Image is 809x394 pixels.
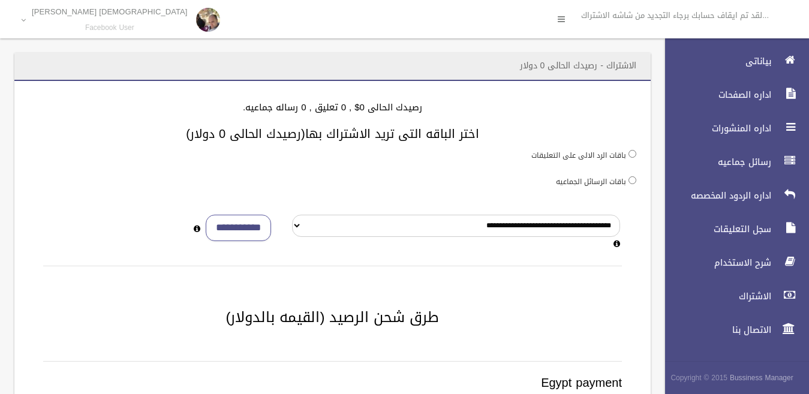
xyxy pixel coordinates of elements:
span: سجل التعليقات [655,223,775,235]
span: بياناتى [655,55,775,67]
a: سجل التعليقات [655,216,809,242]
span: اداره الردود المخصصه [655,190,775,201]
span: اداره المنشورات [655,122,775,134]
span: Copyright © 2015 [670,371,727,384]
h4: رصيدك الحالى 0$ , 0 تعليق , 0 رساله جماعيه. [29,103,636,113]
header: الاشتراك - رصيدك الحالى 0 دولار [506,54,651,77]
span: الاشتراك [655,290,775,302]
small: Facebook User [32,23,188,32]
h2: طرق شحن الرصيد (القيمه بالدولار) [29,309,636,325]
a: اداره الردود المخصصه [655,182,809,209]
a: الاشتراك [655,283,809,309]
span: اداره الصفحات [655,89,775,101]
strong: Bussiness Manager [730,371,793,384]
span: شرح الاستخدام [655,257,775,269]
a: رسائل جماعيه [655,149,809,175]
a: بياناتى [655,48,809,74]
h3: Egypt payment [43,376,622,389]
a: اداره الصفحات [655,82,809,108]
h3: اختر الباقه التى تريد الاشتراك بها(رصيدك الحالى 0 دولار) [29,127,636,140]
label: باقات الرسائل الجماعيه [556,175,626,188]
a: اداره المنشورات [655,115,809,142]
span: الاتصال بنا [655,324,775,336]
a: الاتصال بنا [655,317,809,343]
a: شرح الاستخدام [655,249,809,276]
p: [DEMOGRAPHIC_DATA] [PERSON_NAME] [32,7,188,16]
label: باقات الرد الالى على التعليقات [531,149,626,162]
span: رسائل جماعيه [655,156,775,168]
